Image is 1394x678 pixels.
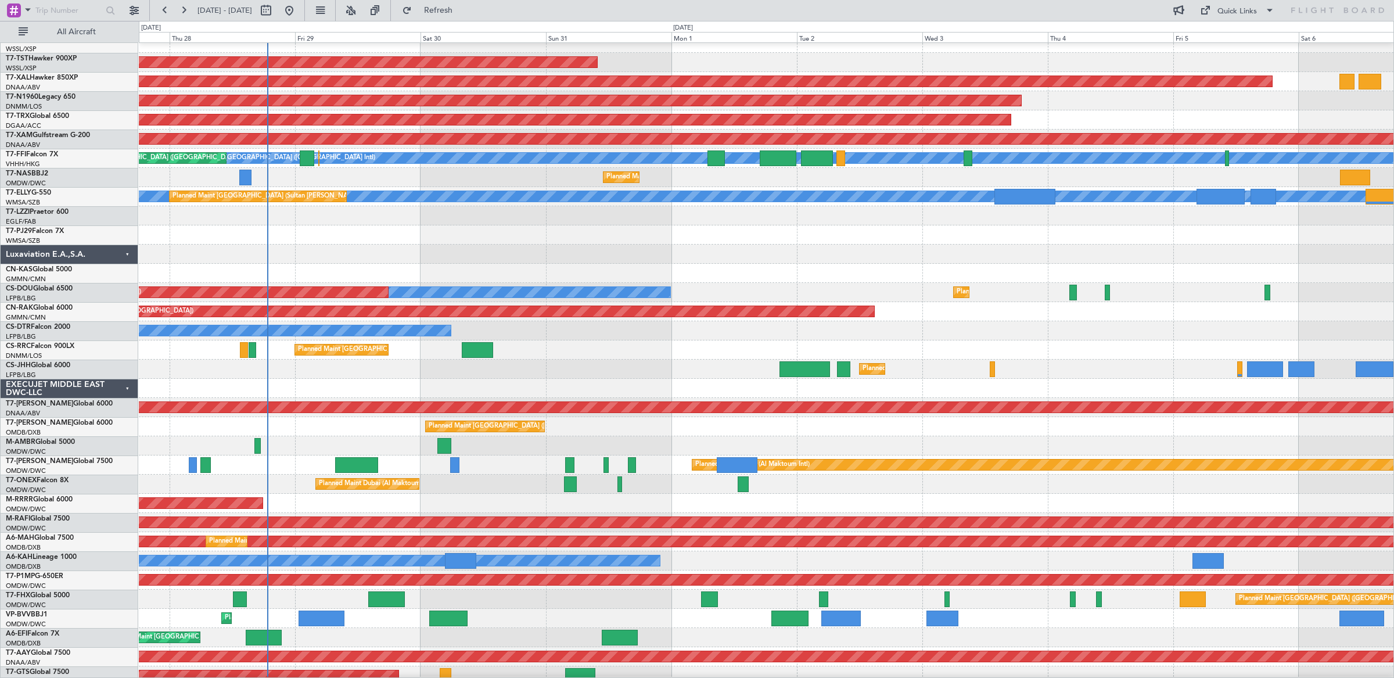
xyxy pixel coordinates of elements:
button: All Aircraft [13,23,126,41]
a: T7-[PERSON_NAME]Global 7500 [6,458,113,465]
div: Planned Maint [GEOGRAPHIC_DATA] ([GEOGRAPHIC_DATA]) [957,284,1140,301]
span: T7-P1MP [6,573,35,580]
a: A6-EFIFalcon 7X [6,630,59,637]
a: VHHH/HKG [6,160,40,168]
a: CS-DTRFalcon 2000 [6,324,70,331]
div: Sun 31 [546,32,671,42]
a: A6-KAHLineage 1000 [6,554,77,561]
span: T7-XAM [6,132,33,139]
a: OMDW/DWC [6,620,46,629]
div: Sat 30 [421,32,546,42]
span: T7-ELLY [6,189,31,196]
span: T7-ONEX [6,477,37,484]
span: M-RRRR [6,496,33,503]
span: T7-TST [6,55,28,62]
a: T7-AAYGlobal 7500 [6,650,70,657]
a: DNMM/LOS [6,351,42,360]
span: T7-TRX [6,113,30,120]
a: GMMN/CMN [6,313,46,322]
a: T7-FHXGlobal 5000 [6,592,70,599]
span: CS-RRC [6,343,31,350]
a: T7-N1960Legacy 650 [6,94,76,101]
span: [DATE] - [DATE] [197,5,252,16]
span: T7-XAL [6,74,30,81]
span: T7-FFI [6,151,26,158]
a: T7-GTSGlobal 7500 [6,669,69,676]
a: DNAA/ABV [6,141,40,149]
a: M-RRRRGlobal 6000 [6,496,73,503]
a: T7-P1MPG-650ER [6,573,63,580]
a: DNMM/LOS [6,102,42,111]
a: T7-ONEXFalcon 8X [6,477,69,484]
a: CS-JHHGlobal 6000 [6,362,70,369]
span: A6-MAH [6,534,34,541]
a: WMSA/SZB [6,198,40,207]
div: Planned Maint [GEOGRAPHIC_DATA] ([GEOGRAPHIC_DATA]) [298,341,481,358]
div: Mon 1 [671,32,797,42]
a: T7-FFIFalcon 7X [6,151,58,158]
span: Refresh [414,6,463,15]
span: T7-[PERSON_NAME] [6,458,73,465]
a: T7-XALHawker 850XP [6,74,78,81]
span: CS-DTR [6,324,31,331]
span: CS-JHH [6,362,31,369]
a: LFPB/LBG [6,294,36,303]
a: OMDW/DWC [6,524,46,533]
span: All Aircraft [30,28,123,36]
div: Fri 29 [295,32,421,42]
div: Planned Maint [GEOGRAPHIC_DATA] ([GEOGRAPHIC_DATA] Intl) [429,418,623,435]
a: T7-TSTHawker 900XP [6,55,77,62]
span: T7-LZZI [6,209,30,216]
a: OMDB/DXB [6,428,41,437]
div: [DATE] [141,23,161,33]
a: OMDW/DWC [6,505,46,514]
a: T7-[PERSON_NAME]Global 6000 [6,419,113,426]
a: VP-BVVBBJ1 [6,611,48,618]
div: [PERSON_NAME][GEOGRAPHIC_DATA] ([GEOGRAPHIC_DATA] Intl) [173,149,375,167]
a: EGLF/FAB [6,217,36,226]
a: DNAA/ABV [6,658,40,667]
span: A6-EFI [6,630,27,637]
a: OMDW/DWC [6,601,46,609]
span: T7-[PERSON_NAME] [6,400,73,407]
a: T7-LZZIPraetor 600 [6,209,69,216]
a: LFPB/LBG [6,371,36,379]
a: T7-NASBBJ2 [6,170,48,177]
span: CN-RAK [6,304,33,311]
div: Planned Maint [GEOGRAPHIC_DATA] ([GEOGRAPHIC_DATA]) [863,360,1045,378]
span: T7-AAY [6,650,31,657]
a: OMDW/DWC [6,467,46,475]
a: OMDW/DWC [6,447,46,456]
a: CN-RAKGlobal 6000 [6,304,73,311]
a: M-RAFIGlobal 7500 [6,515,70,522]
div: Wed 3 [922,32,1048,42]
div: [DATE] [673,23,693,33]
a: LFPB/LBG [6,332,36,341]
button: Quick Links [1194,1,1280,20]
span: T7-[PERSON_NAME] [6,419,73,426]
a: OMDW/DWC [6,179,46,188]
button: Refresh [397,1,466,20]
span: T7-NAS [6,170,31,177]
a: WMSA/SZB [6,236,40,245]
a: M-AMBRGlobal 5000 [6,439,75,446]
a: OMDB/DXB [6,543,41,552]
a: DNAA/ABV [6,409,40,418]
span: M-RAFI [6,515,30,522]
div: Quick Links [1217,6,1257,17]
span: CN-KAS [6,266,33,273]
div: Tue 2 [797,32,922,42]
input: Trip Number [35,2,102,19]
span: VP-BVV [6,611,31,618]
a: GMMN/CMN [6,275,46,284]
div: Planned Maint Abuja ([PERSON_NAME] Intl) [606,168,737,186]
a: OMDB/DXB [6,562,41,571]
div: Thu 28 [170,32,295,42]
a: A6-MAHGlobal 7500 [6,534,74,541]
div: Planned Maint Dubai (Al Maktoum Intl) [225,609,339,627]
a: T7-[PERSON_NAME]Global 6000 [6,400,113,407]
a: T7-ELLYG-550 [6,189,51,196]
div: Planned Maint [GEOGRAPHIC_DATA] (Sultan [PERSON_NAME] [PERSON_NAME] - Subang) [173,188,443,205]
span: T7-FHX [6,592,30,599]
a: T7-TRXGlobal 6500 [6,113,69,120]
